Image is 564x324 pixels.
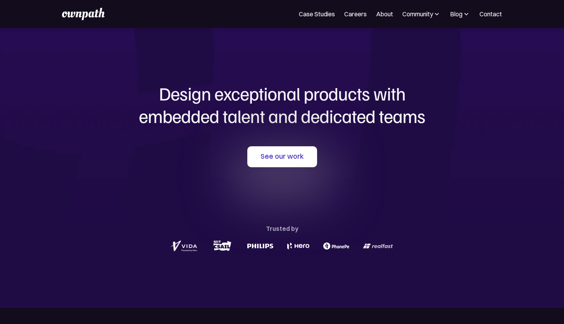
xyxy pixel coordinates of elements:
[344,9,367,19] a: Careers
[376,9,393,19] a: About
[266,223,298,234] div: Trusted by
[479,9,502,19] a: Contact
[402,9,441,19] div: Community
[450,9,470,19] div: Blog
[450,9,462,19] div: Blog
[96,82,468,127] h1: Design exceptional products with embedded talent and dedicated teams
[299,9,335,19] a: Case Studies
[247,146,317,167] a: See our work
[402,9,433,19] div: Community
